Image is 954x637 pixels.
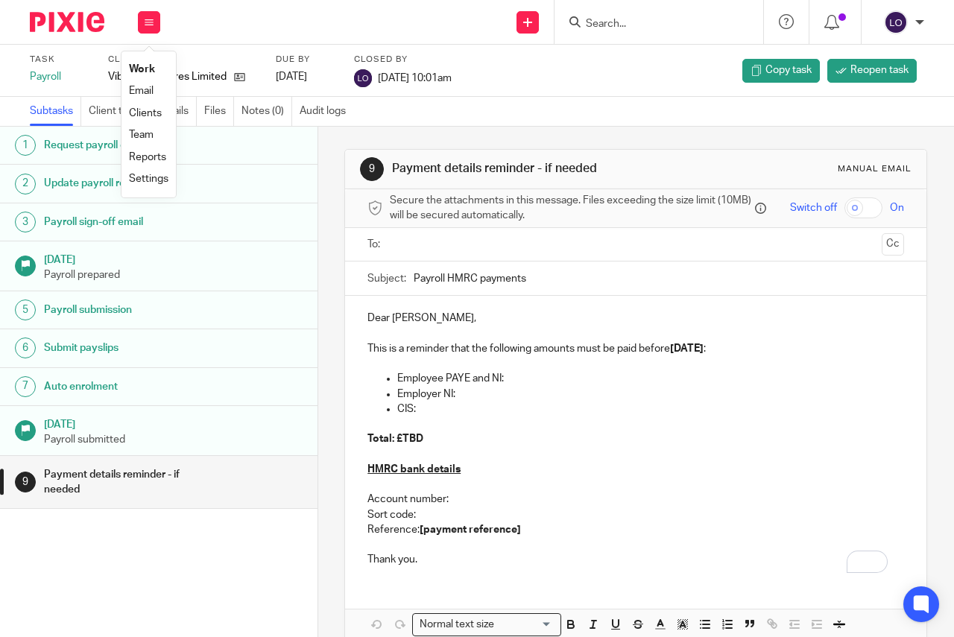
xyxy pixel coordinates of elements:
input: Search [584,18,718,31]
div: 9 [360,157,384,181]
span: On [890,200,904,215]
img: svg%3E [354,69,372,87]
h1: [DATE] [44,249,303,267]
a: Audit logs [300,97,353,126]
div: 2 [15,174,36,194]
strong: [payment reference] [420,525,521,535]
a: Team [129,130,154,140]
label: Task [30,54,89,66]
h1: Payment details reminder - if needed [392,161,668,177]
p: Reference: [367,522,904,537]
h1: Request payroll changes [44,134,216,156]
div: To enrich screen reader interactions, please activate Accessibility in Grammarly extension settings [345,296,926,579]
a: Reports [129,152,166,162]
h1: Payroll submission [44,299,216,321]
strong: Total: £TBD [367,434,423,444]
div: [DATE] [276,69,335,84]
span: Copy task [765,63,812,77]
div: 3 [15,212,36,232]
span: Reopen task [850,63,909,77]
label: Client [108,54,257,66]
span: [DATE] 10:01am [378,73,452,83]
a: Settings [129,174,168,184]
a: Files [204,97,234,126]
span: Secure the attachments in this message. Files exceeding the size limit (10MB) will be secured aut... [390,193,751,224]
label: Due by [276,54,335,66]
p: Vibrant Treasures Limited [108,69,227,84]
h1: Submit payslips [44,337,216,359]
p: Thank you. [367,552,904,567]
p: Payroll submitted [44,432,303,447]
a: Email [129,86,154,96]
a: Reopen task [827,59,917,83]
p: Employer NI: [397,387,904,402]
a: Copy task [742,59,820,83]
label: Closed by [354,54,452,66]
h1: Payment details reminder - if needed [44,463,216,501]
div: 9 [15,472,36,492]
div: 7 [15,376,36,397]
label: To: [367,237,384,252]
p: Employee PAYE and NI: [397,371,904,386]
a: Subtasks [30,97,81,126]
p: Account number: [367,492,904,507]
p: This is a reminder that the following amounts must be paid before : [367,341,904,356]
div: Manual email [838,163,912,175]
label: Subject: [367,271,406,286]
a: Notes (0) [241,97,292,126]
strong: [DATE] [670,343,704,354]
h1: [DATE] [44,413,303,432]
a: Emails [159,97,197,126]
h1: Auto enrolment [44,375,216,398]
div: 1 [15,135,36,156]
div: 6 [15,337,36,358]
p: Dear [PERSON_NAME], [367,311,904,326]
p: CIS: [397,402,904,416]
span: Switch off [790,200,837,215]
div: Payroll [30,69,89,84]
a: Work [129,64,155,75]
h1: Payroll sign-off email [44,211,216,233]
button: Cc [882,233,904,256]
a: Client tasks [89,97,151,126]
p: Sort code: [367,507,904,522]
h1: Update payroll records [44,172,216,194]
p: Payroll prepared [44,267,303,282]
span: Normal text size [416,617,497,633]
div: 5 [15,300,36,320]
div: Search for option [412,613,561,636]
img: Pixie [30,12,104,32]
u: HMRC bank details [367,464,461,475]
input: Search for option [499,617,552,633]
img: svg%3E [884,10,908,34]
a: Clients [129,108,162,118]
